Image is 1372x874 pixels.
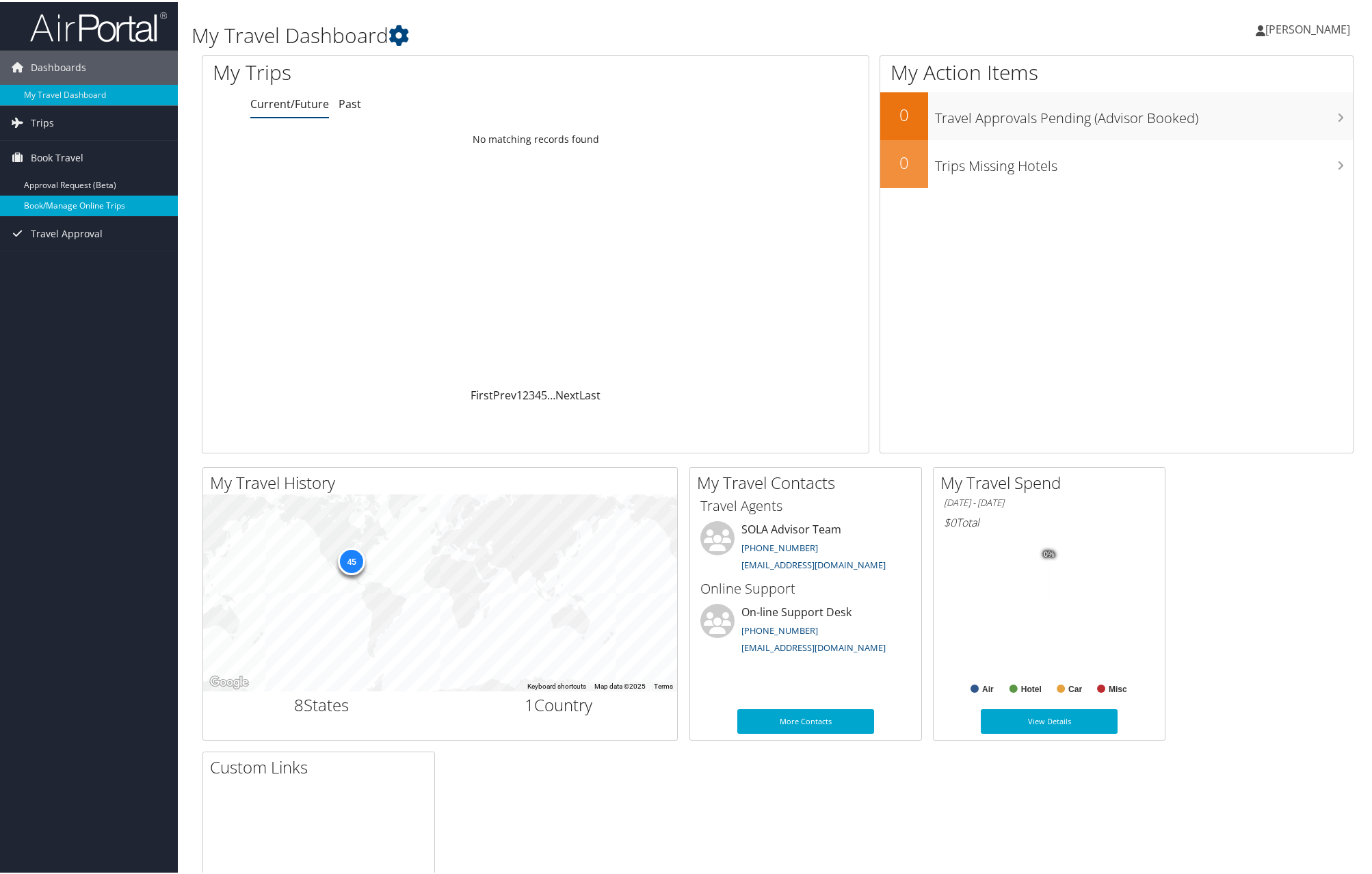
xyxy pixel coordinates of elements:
a: 5 [541,386,547,401]
a: 1 [516,386,523,401]
a: First [471,386,493,401]
a: 4 [535,386,541,401]
span: Trips [31,104,54,138]
h2: My Travel Contacts [697,469,921,492]
a: [EMAIL_ADDRESS][DOMAIN_NAME] [741,639,886,652]
img: Google [207,672,252,689]
h2: Country [451,691,668,715]
h2: 0 [880,149,928,172]
text: Air [982,683,994,692]
img: airportal-logo.png [30,9,167,41]
h3: Travel Approvals Pending (Advisor Booked) [935,100,1353,126]
a: More Contacts [737,707,874,732]
h3: Travel Agents [700,494,911,514]
a: [EMAIL_ADDRESS][DOMAIN_NAME] [741,557,886,569]
h3: Trips Missing Hotels [935,148,1353,174]
span: … [547,386,555,401]
a: View Details [981,707,1118,732]
span: [PERSON_NAME] [1265,20,1350,35]
li: SOLA Advisor Team [694,519,918,575]
a: 0Travel Approvals Pending (Advisor Booked) [880,90,1353,138]
span: 1 [525,691,534,714]
h2: My Travel History [210,469,677,492]
a: 0Trips Missing Hotels [880,138,1353,186]
span: Map data ©2025 [594,680,646,688]
a: 3 [529,386,535,401]
span: Book Travel [31,139,83,173]
h2: Custom Links [210,754,434,777]
tspan: 0% [1044,548,1055,557]
a: [PHONE_NUMBER] [741,622,818,635]
h6: [DATE] - [DATE] [944,494,1155,507]
h2: My Travel Spend [940,469,1165,492]
text: Hotel [1021,683,1042,692]
span: 8 [294,691,304,714]
a: Last [579,386,601,401]
a: Next [555,386,579,401]
span: $0 [944,513,956,528]
a: [PERSON_NAME] [1256,7,1364,48]
h1: My Trips [213,56,581,85]
a: Terms (opens in new tab) [654,680,673,688]
a: Current/Future [250,94,329,109]
h6: Total [944,513,1155,528]
h2: States [213,691,430,715]
a: 2 [523,386,529,401]
h1: My Action Items [880,56,1353,85]
li: On-line Support Desk [694,602,918,658]
div: 45 [338,546,365,573]
h1: My Travel Dashboard [192,19,973,48]
td: No matching records found [202,125,869,150]
a: Prev [493,386,516,401]
h2: 0 [880,101,928,124]
text: Misc [1109,683,1127,692]
span: Travel Approval [31,215,103,249]
button: Keyboard shortcuts [527,680,586,689]
a: [PHONE_NUMBER] [741,540,818,552]
text: Car [1068,683,1082,692]
h3: Online Support [700,577,911,596]
a: Past [339,94,361,109]
span: Dashboards [31,49,86,83]
a: Open this area in Google Maps (opens a new window) [207,672,252,689]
